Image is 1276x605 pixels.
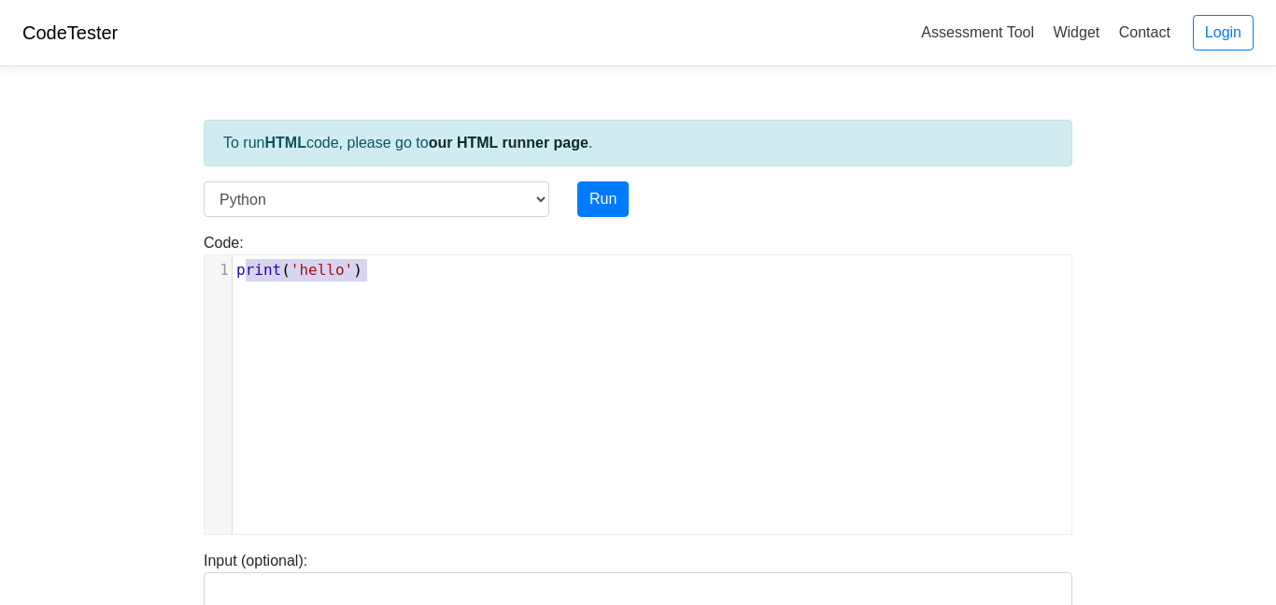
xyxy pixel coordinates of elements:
[1112,17,1178,48] a: Contact
[291,261,353,279] span: 'hello'
[190,232,1086,535] div: Code:
[1045,17,1107,48] a: Widget
[236,261,281,279] span: print
[429,135,588,151] a: our HTML runner page
[914,17,1042,48] a: Assessment Tool
[22,22,118,43] a: CodeTester
[204,120,1072,166] div: To run code, please go to .
[1193,15,1254,50] a: Login
[264,135,305,151] strong: HTML
[205,259,232,281] div: 1
[577,181,629,217] button: Run
[236,261,362,279] span: ( )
